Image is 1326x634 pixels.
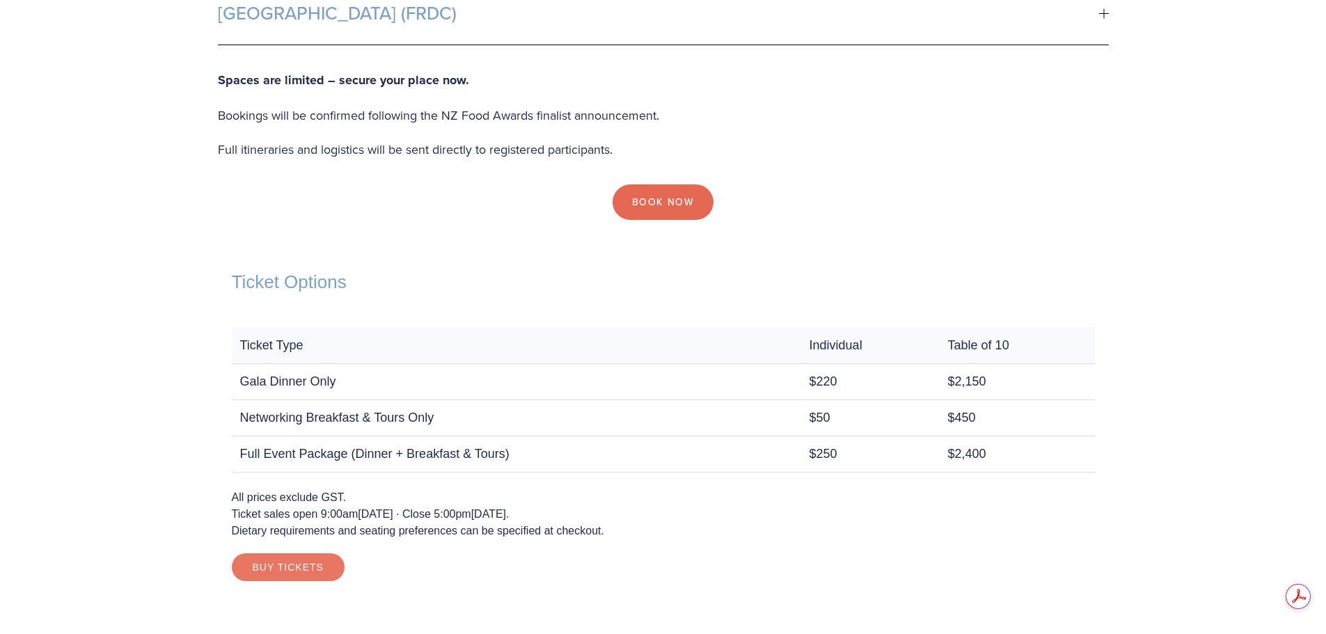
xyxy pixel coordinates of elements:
[232,489,1095,539] p: All prices exclude GST. Ticket sales open 9:00am[DATE] · Close 5:00pm[DATE]. Dietary requirements...
[801,363,940,399] td: $220
[232,553,345,581] a: Buy Tickets
[940,399,1095,436] td: $450
[218,104,1109,127] p: Bookings will be confirmed following the NZ Food Awards finalist announcement.
[801,328,940,364] th: Individual
[940,363,1095,399] td: $2,150
[218,71,469,89] strong: Spaces are limited – secure your place now.
[801,436,940,472] td: $250
[232,328,801,364] th: Ticket Type
[232,271,1095,293] h2: Ticket Options
[232,363,801,399] td: Gala Dinner Only
[940,328,1095,364] th: Table of 10
[232,436,801,472] td: Full Event Package (Dinner + Breakfast & Tours)
[940,436,1095,472] td: $2,400
[232,399,801,436] td: Networking Breakfast & Tours Only
[613,184,713,221] a: Book Now
[801,399,940,436] td: $50
[218,3,1099,24] span: [GEOGRAPHIC_DATA] (FRDC)
[232,328,1095,473] table: Ticket options and pricing
[218,138,1109,161] p: Full itineraries and logistics will be sent directly to registered participants.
